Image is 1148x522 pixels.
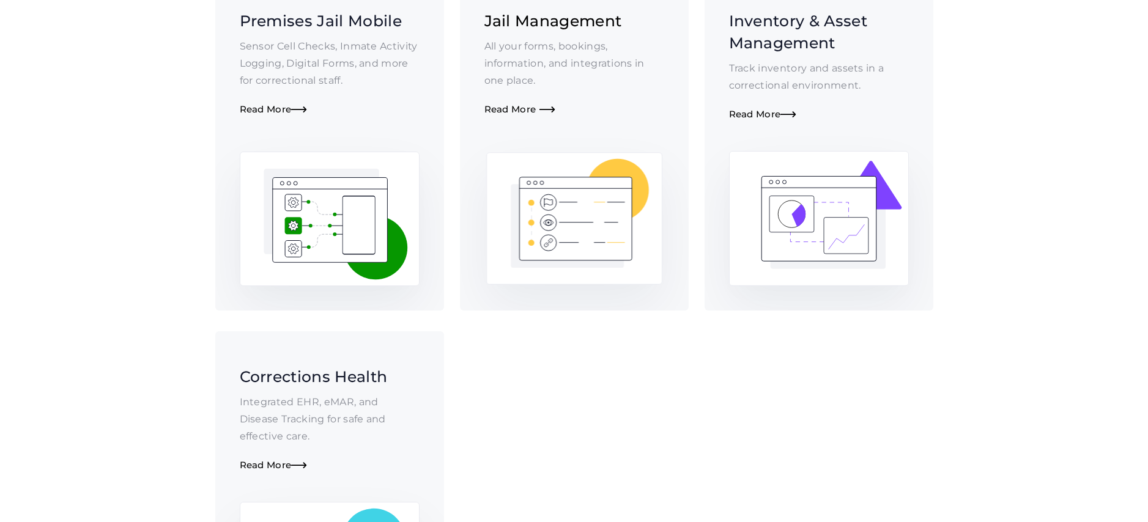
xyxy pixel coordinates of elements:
p: All your forms, bookings, information, and integrations in one place. [484,38,664,89]
span:  [291,105,307,116]
h3: Premises Jail Mobile [240,10,420,32]
h3: Inventory & Asset Management [729,10,909,54]
p: Integrated EHR, eMAR, and Disease Tracking for safe and effective care. [240,394,420,445]
p: Track inventory and assets in a correctional environment. [729,60,909,94]
iframe: Chat Widget [1087,463,1148,522]
div: Read More [729,109,909,120]
span:  [539,105,555,116]
p: Sensor Cell Checks, Inmate Activity Logging, Digital Forms, and more for correctional staff. [240,38,420,89]
div: Read More [240,104,420,116]
span:  [780,110,796,120]
div: Read More [484,104,664,116]
span:  [291,461,307,471]
h3: Jail Management [484,10,664,32]
div: Read More [240,460,420,471]
h3: Corrections Health [240,366,420,388]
